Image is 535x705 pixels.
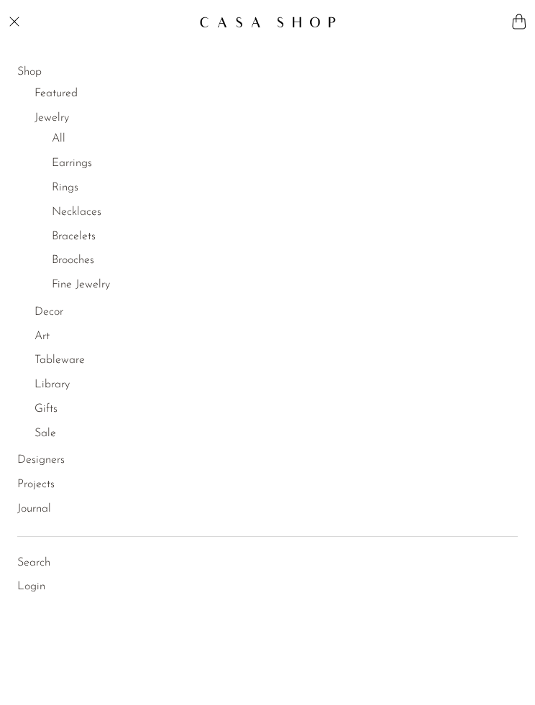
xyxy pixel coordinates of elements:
a: All [52,130,65,149]
a: Brooches [52,252,94,270]
a: Featured [35,85,78,103]
a: Library [35,376,70,395]
a: Journal [17,500,51,519]
ul: NEW HEADER MENU [17,60,518,522]
a: Earrings [52,155,92,173]
a: Art [35,328,50,346]
a: Search [17,554,50,573]
a: Rings [52,179,78,198]
a: Login [17,578,45,596]
a: Bracelets [52,228,96,246]
a: Gifts [35,400,58,419]
a: Jewelry [35,109,69,128]
a: Fine Jewelry [52,276,110,295]
a: Decor [35,303,63,322]
a: Designers [17,451,65,470]
a: Projects [17,476,55,494]
a: Tableware [35,351,85,370]
ul: Jewelry [35,127,110,297]
a: Sale [35,425,56,443]
a: Shop [17,63,42,82]
a: Necklaces [52,203,101,222]
ul: Shop [17,82,110,446]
